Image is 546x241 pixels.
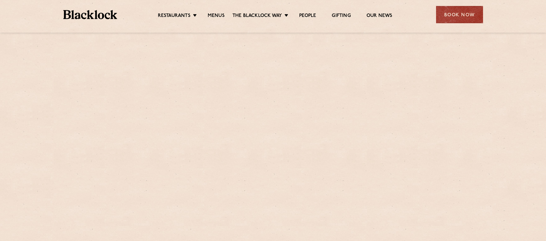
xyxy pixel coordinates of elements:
a: The Blacklock Way [232,13,282,20]
a: Restaurants [158,13,190,20]
a: Our News [367,13,393,20]
a: Menus [208,13,225,20]
a: Gifting [332,13,351,20]
a: People [299,13,316,20]
img: BL_Textured_Logo-footer-cropped.svg [63,10,117,19]
div: Book Now [436,6,483,23]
